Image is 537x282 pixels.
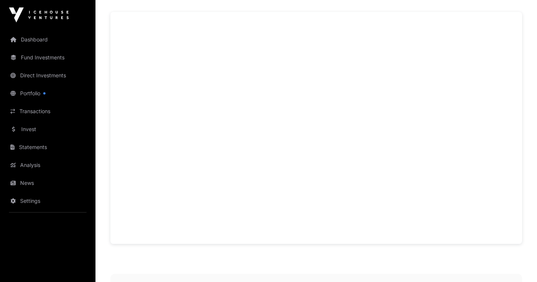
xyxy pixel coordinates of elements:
[500,246,537,282] iframe: Chat Widget
[6,85,89,102] a: Portfolio
[6,157,89,173] a: Analysis
[6,175,89,191] a: News
[9,7,69,22] img: Icehouse Ventures Logo
[6,193,89,209] a: Settings
[6,49,89,66] a: Fund Investments
[6,67,89,84] a: Direct Investments
[6,31,89,48] a: Dashboard
[6,103,89,120] a: Transactions
[6,121,89,137] a: Invest
[6,139,89,155] a: Statements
